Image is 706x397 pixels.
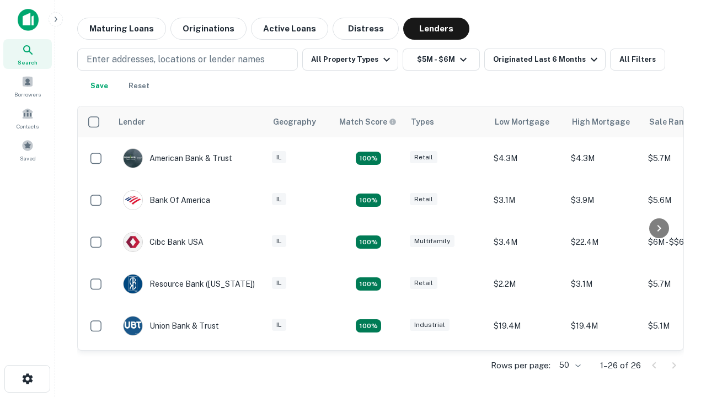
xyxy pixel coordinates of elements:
[273,115,316,128] div: Geography
[123,274,255,294] div: Resource Bank ([US_STATE])
[651,309,706,362] iframe: Chat Widget
[488,137,565,179] td: $4.3M
[403,18,469,40] button: Lenders
[18,58,38,67] span: Search
[3,135,52,165] a: Saved
[123,190,210,210] div: Bank Of America
[302,49,398,71] button: All Property Types
[272,319,286,331] div: IL
[266,106,333,137] th: Geography
[123,232,204,252] div: Cibc Bank USA
[251,18,328,40] button: Active Loans
[356,194,381,207] div: Matching Properties: 4, hasApolloMatch: undefined
[565,106,643,137] th: High Mortgage
[124,316,142,335] img: picture
[600,359,641,372] p: 1–26 of 26
[488,347,565,389] td: $4M
[3,103,52,133] a: Contacts
[555,357,582,373] div: 50
[124,233,142,251] img: picture
[491,359,550,372] p: Rows per page:
[488,305,565,347] td: $19.4M
[410,151,437,164] div: Retail
[488,263,565,305] td: $2.2M
[565,263,643,305] td: $3.1M
[356,319,381,332] div: Matching Properties: 4, hasApolloMatch: undefined
[488,179,565,221] td: $3.1M
[565,179,643,221] td: $3.9M
[14,90,41,99] span: Borrowers
[3,39,52,69] a: Search
[495,115,549,128] div: Low Mortgage
[123,148,232,168] div: American Bank & Trust
[121,75,157,97] button: Reset
[18,9,39,31] img: capitalize-icon.png
[119,115,145,128] div: Lender
[565,305,643,347] td: $19.4M
[488,221,565,263] td: $3.4M
[82,75,117,97] button: Save your search to get updates of matches that match your search criteria.
[410,193,437,206] div: Retail
[17,122,39,131] span: Contacts
[565,221,643,263] td: $22.4M
[124,275,142,293] img: picture
[124,191,142,210] img: picture
[410,235,454,248] div: Multifamily
[410,319,450,331] div: Industrial
[484,49,606,71] button: Originated Last 6 Months
[411,115,434,128] div: Types
[272,277,286,289] div: IL
[610,49,665,71] button: All Filters
[493,53,601,66] div: Originated Last 6 Months
[565,347,643,389] td: $4M
[3,71,52,101] a: Borrowers
[572,115,630,128] div: High Mortgage
[356,235,381,249] div: Matching Properties: 4, hasApolloMatch: undefined
[77,18,166,40] button: Maturing Loans
[87,53,265,66] p: Enter addresses, locations or lender names
[333,106,404,137] th: Capitalize uses an advanced AI algorithm to match your search with the best lender. The match sco...
[356,152,381,165] div: Matching Properties: 7, hasApolloMatch: undefined
[403,49,480,71] button: $5M - $6M
[272,235,286,248] div: IL
[333,18,399,40] button: Distress
[272,151,286,164] div: IL
[170,18,247,40] button: Originations
[339,116,397,128] div: Capitalize uses an advanced AI algorithm to match your search with the best lender. The match sco...
[565,137,643,179] td: $4.3M
[112,106,266,137] th: Lender
[339,116,394,128] h6: Match Score
[404,106,488,137] th: Types
[77,49,298,71] button: Enter addresses, locations or lender names
[124,149,142,168] img: picture
[123,316,219,336] div: Union Bank & Trust
[20,154,36,163] span: Saved
[356,277,381,291] div: Matching Properties: 4, hasApolloMatch: undefined
[410,277,437,289] div: Retail
[272,193,286,206] div: IL
[488,106,565,137] th: Low Mortgage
